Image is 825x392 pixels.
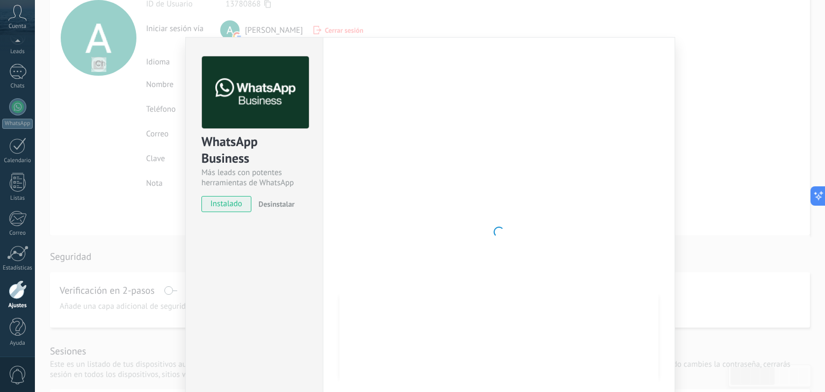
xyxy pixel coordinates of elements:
[9,23,26,30] span: Cuenta
[2,83,33,90] div: Chats
[2,119,33,129] div: WhatsApp
[2,157,33,164] div: Calendario
[2,340,33,347] div: Ayuda
[254,196,294,212] button: Desinstalar
[2,230,33,237] div: Correo
[2,265,33,272] div: Estadísticas
[202,196,251,212] span: instalado
[201,133,307,168] div: WhatsApp Business
[258,199,294,209] span: Desinstalar
[201,168,307,188] div: Más leads con potentes herramientas de WhatsApp
[2,48,33,55] div: Leads
[2,195,33,202] div: Listas
[2,302,33,309] div: Ajustes
[202,56,309,129] img: logo_main.png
